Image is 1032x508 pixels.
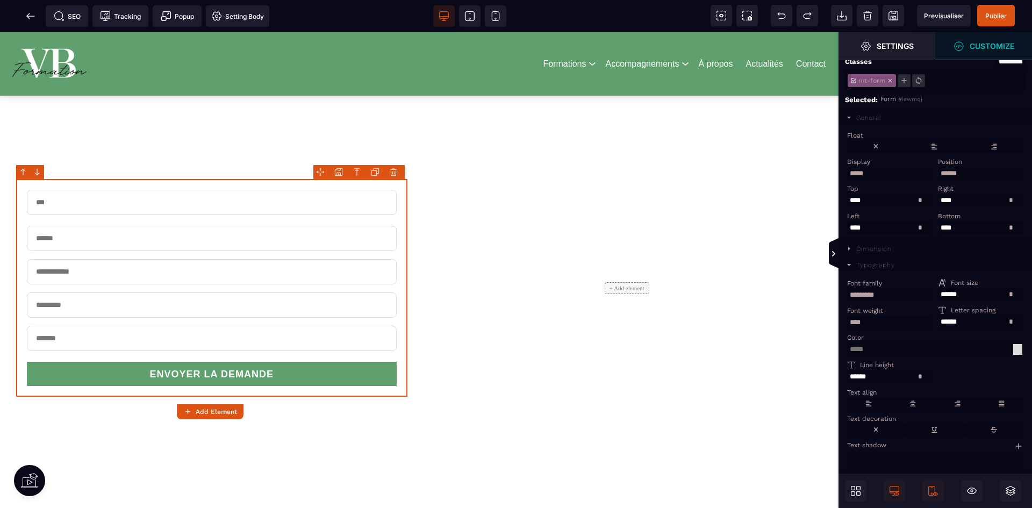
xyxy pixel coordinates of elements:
[856,114,881,121] div: General
[880,95,896,103] span: Form
[951,306,995,314] span: Letter spacing
[938,212,961,220] span: Bottom
[161,11,194,22] span: Popup
[196,408,237,416] strong: Add Element
[100,11,141,22] span: Tracking
[877,42,914,50] strong: Settings
[970,42,1014,50] strong: Customize
[922,480,944,502] span: Mobile Only
[845,57,872,67] div: Classes
[961,480,983,502] span: Hide/Show Block
[847,185,858,192] span: Top
[796,25,826,39] a: Contact
[847,132,863,139] span: Float
[27,330,397,354] button: ENVOYER LA DEMANDE
[898,96,922,103] span: #iawmqj
[985,12,1007,20] span: Publier
[938,185,954,192] span: Right
[847,441,886,449] span: Text shadow
[54,11,81,22] span: SEO
[847,334,864,341] span: Color
[736,5,758,26] span: Screenshot
[924,12,964,20] span: Previsualiser
[711,5,732,26] span: View components
[177,404,243,419] button: Add Element
[605,25,679,39] a: Accompagnements
[211,11,264,22] span: Setting Body
[856,261,895,269] div: Typography
[847,280,882,287] span: Font family
[856,245,892,253] div: Dimension
[847,212,859,220] span: Left
[698,25,733,39] a: À propos
[847,415,896,423] span: Text decoration
[847,158,870,166] span: Display
[938,158,962,166] span: Position
[847,307,883,314] span: Font weight
[845,95,880,105] div: Selected:
[746,25,783,39] a: Actualités
[1000,480,1021,502] span: Open Layers
[9,5,90,59] img: 86a4aa658127570b91344bfc39bbf4eb_Blanc_sur_fond_vert.png
[543,25,586,39] a: Formations
[847,389,877,396] span: Text align
[935,32,1032,60] span: Open Style Manager
[884,480,905,502] span: Desktop Only
[838,32,935,60] span: Settings
[917,5,971,26] span: Preview
[951,279,978,287] span: Font size
[845,480,866,502] span: Open Blocks
[860,361,894,369] span: Line height
[857,77,887,84] span: mt-form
